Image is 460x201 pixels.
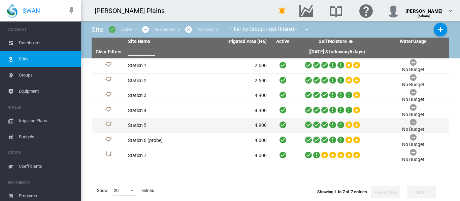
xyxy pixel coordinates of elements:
[371,186,400,198] button: Previous
[19,67,75,83] span: Groups
[104,151,112,159] img: 1.svg
[94,185,110,196] span: Show
[92,103,449,118] tr: Site Id: 4255 Station 4 4.900 No Budget
[92,73,449,89] tr: Site Id: 4253 Station 2 2.500 No Budget
[92,133,449,148] tr: Site Id: 4257 Station 6 (probe) 4.000 No Budget
[67,7,75,15] md-icon: icon-pin
[296,38,377,46] th: Soil Moisture
[19,129,75,145] span: Budgets
[121,27,137,33] div: Active: 7
[94,77,123,85] div: Site Id: 4253
[402,126,424,133] div: No Budget
[94,151,123,159] div: Site Id: 4258
[197,118,269,133] td: 4.900
[402,111,424,118] div: No Budget
[197,133,269,148] td: 4.000
[19,51,75,67] span: Sites
[104,107,112,115] img: 1.svg
[8,24,75,35] span: ACCOUNT
[19,158,75,174] span: Coefficients
[125,73,197,88] td: Station 2
[125,118,197,133] td: Station 5
[197,58,269,73] td: 2.500
[92,26,103,34] span: Site
[19,83,75,99] span: Equipment
[8,102,75,113] span: WATER
[436,26,445,34] md-icon: icon-plus
[19,35,75,51] span: Dashboard
[197,38,269,46] th: Irrigated Area (Ha)
[7,4,18,18] img: SWAN-Landscape-Logo-Colour-drop.png
[300,23,314,36] button: icon-menu-down
[125,103,197,118] td: Station 4
[402,96,424,103] div: No Budget
[104,92,112,100] img: 1.svg
[94,92,123,100] div: Site Id: 4254
[125,133,197,148] td: Station 6 (probe)
[94,62,123,70] div: Site Id: 4252
[94,121,123,130] div: Site Id: 4256
[125,88,197,103] td: Station 3
[139,185,157,196] span: entries
[447,7,455,15] md-icon: icon-chevron-down
[104,77,112,85] img: 1.svg
[298,7,314,15] md-icon: Go to the Data Hub
[328,7,344,15] md-icon: Search the knowledge base
[125,148,197,163] td: Station 7
[95,6,171,15] div: [PERSON_NAME] Plains
[108,26,116,34] md-icon: icon-checkbox-marked-circle
[387,4,400,17] img: profile.jpg
[154,27,180,33] div: Suspended: 0
[197,27,218,33] div: Archived: 0
[434,23,447,36] button: Add New Site, define start date
[407,186,436,198] button: Next
[358,7,374,15] md-icon: Click here for help
[8,177,75,188] span: NUTRIENTS
[269,38,296,46] th: Active
[8,148,75,158] span: CROPS
[402,82,424,88] div: No Budget
[402,156,424,163] div: No Budget
[197,73,269,88] td: 2.500
[405,5,442,12] div: [PERSON_NAME]
[197,148,269,163] td: 4.000
[104,137,112,145] img: 1.svg
[377,38,449,46] th: Water Usage
[402,141,424,148] div: No Budget
[104,62,112,70] img: 1.svg
[347,38,355,46] md-icon: icon-help-circle
[303,26,311,34] md-icon: icon-menu-down
[94,137,123,145] div: Site Id: 4257
[275,4,289,17] button: icon-bell-ring
[23,6,40,15] span: SWAN
[317,189,367,194] span: Showing 1 to 7 of 7 entries
[92,148,449,163] tr: Site Id: 4258 Station 7 4.000 No Budget
[114,188,119,193] div: 20
[94,107,123,115] div: Site Id: 4255
[92,88,449,103] tr: Site Id: 4254 Station 3 4.900 No Budget
[92,118,449,133] tr: Site Id: 4256 Station 5 4.900 No Budget
[418,14,431,18] span: (Admin)
[197,88,269,103] td: 4.900
[224,23,316,36] div: Filter by Group: - not filtered -
[296,46,377,58] th: ([DATE] & following 6 days)
[125,38,197,46] th: Site Name
[19,113,75,129] span: Irrigation Plans
[125,58,197,73] td: Station 1
[96,49,122,54] a: Clear Filters
[185,26,193,34] md-icon: icon-cancel
[402,66,424,73] div: No Budget
[197,103,269,118] td: 4.900
[104,121,112,130] img: 1.svg
[278,7,286,15] md-icon: icon-bell-ring
[92,58,449,73] tr: Site Id: 4252 Station 1 2.500 No Budget
[141,26,150,34] md-icon: icon-minus-circle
